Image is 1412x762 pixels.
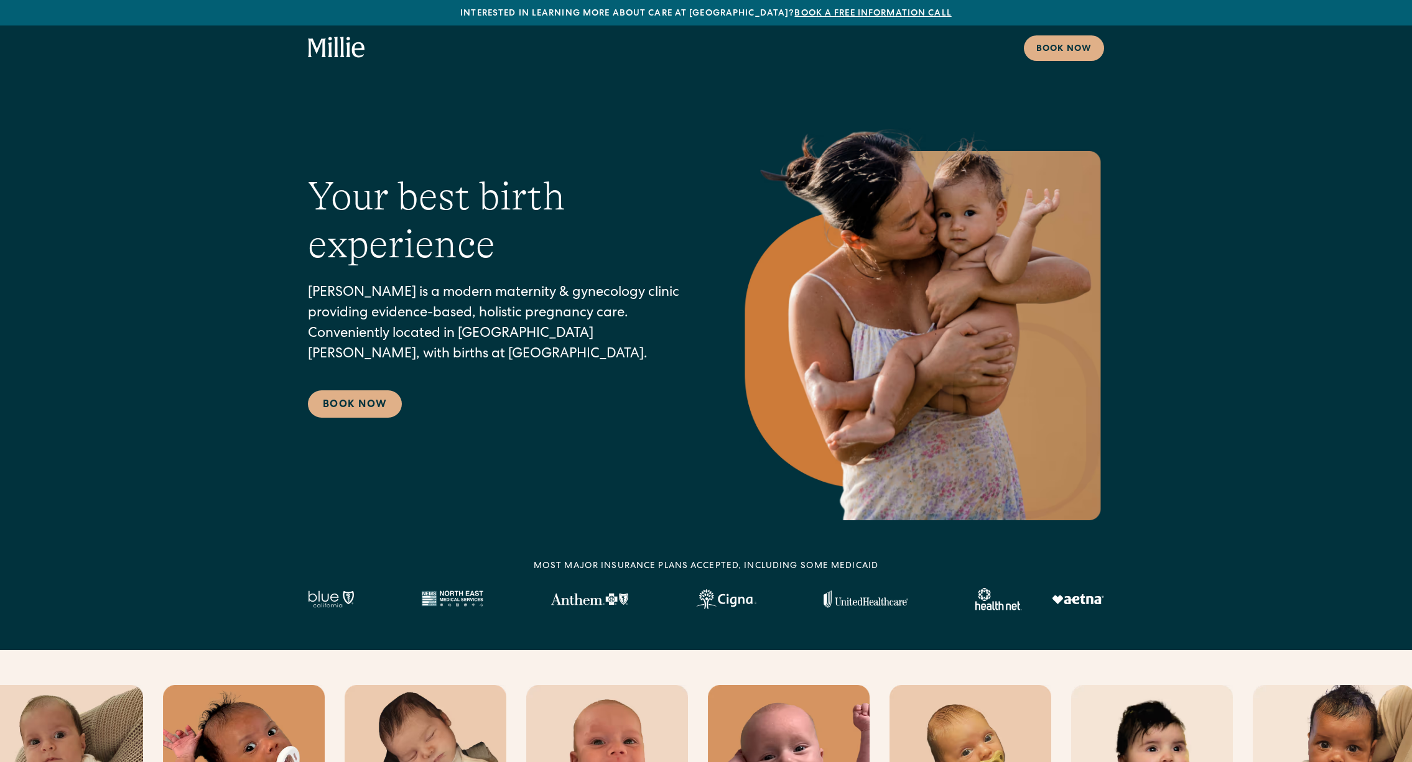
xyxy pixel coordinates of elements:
img: North East Medical Services logo [421,590,483,608]
img: Blue California logo [308,590,354,608]
img: United Healthcare logo [824,590,908,608]
div: MOST MAJOR INSURANCE PLANS ACCEPTED, INCLUDING some MEDICAID [534,560,878,573]
h1: Your best birth experience [308,173,691,269]
img: Anthem Logo [550,593,628,605]
img: Cigna logo [696,589,756,609]
a: home [308,37,365,59]
div: Book now [1036,43,1092,56]
a: Book Now [308,390,402,418]
a: Book now [1024,35,1104,61]
p: [PERSON_NAME] is a modern maternity & gynecology clinic providing evidence-based, holistic pregna... [308,283,691,365]
img: Mother holding and kissing her baby on the cheek. [741,110,1104,520]
a: Book a free information call [794,9,951,18]
img: Healthnet logo [975,588,1022,610]
img: Aetna logo [1052,594,1104,604]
